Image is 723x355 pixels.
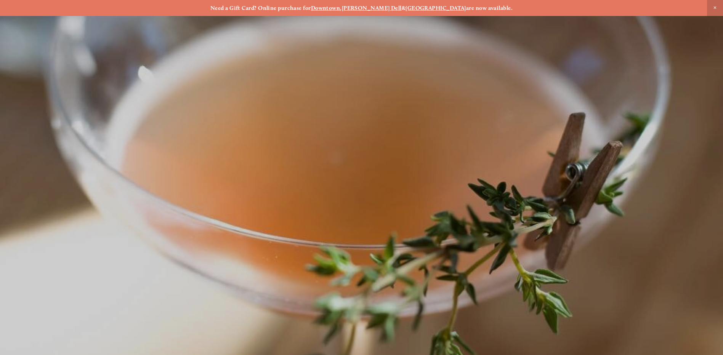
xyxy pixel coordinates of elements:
[406,5,466,11] a: [GEOGRAPHIC_DATA]
[466,5,513,11] strong: are now available.
[210,5,311,11] strong: Need a Gift Card? Online purchase for
[402,5,406,11] strong: &
[311,5,340,11] a: Downtown
[340,5,341,11] strong: ,
[342,5,402,11] a: [PERSON_NAME] Dell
